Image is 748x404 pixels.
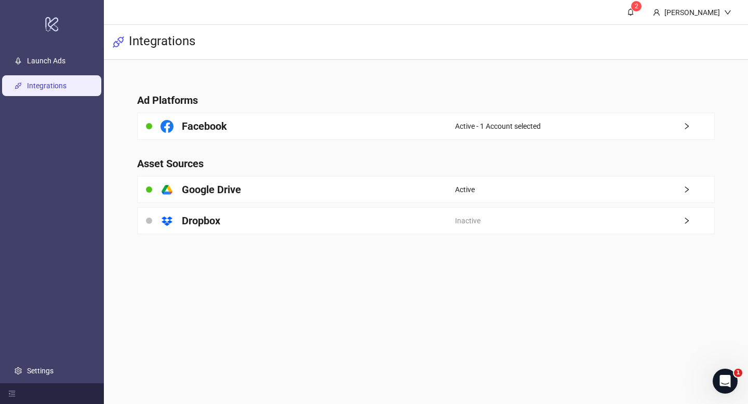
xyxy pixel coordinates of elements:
[182,182,241,197] h4: Google Drive
[653,9,660,16] span: user
[112,36,125,48] span: api
[27,57,65,65] a: Launch Ads
[129,33,195,51] h3: Integrations
[27,367,54,375] a: Settings
[713,369,738,394] iframe: Intercom live chat
[137,93,715,107] h4: Ad Platforms
[660,7,724,18] div: [PERSON_NAME]
[455,215,480,226] span: Inactive
[182,119,227,133] h4: Facebook
[182,213,220,228] h4: Dropbox
[455,184,475,195] span: Active
[137,113,715,140] a: FacebookActive - 1 Account selectedright
[137,176,715,203] a: Google DriveActiveright
[635,3,638,10] span: 2
[724,9,731,16] span: down
[683,217,714,224] span: right
[455,120,541,132] span: Active - 1 Account selected
[137,207,715,234] a: DropboxInactiveright
[683,123,714,130] span: right
[27,82,66,90] a: Integrations
[8,390,16,397] span: menu-fold
[627,8,634,16] span: bell
[683,186,714,193] span: right
[137,156,715,171] h4: Asset Sources
[734,369,742,377] span: 1
[631,1,642,11] sup: 2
